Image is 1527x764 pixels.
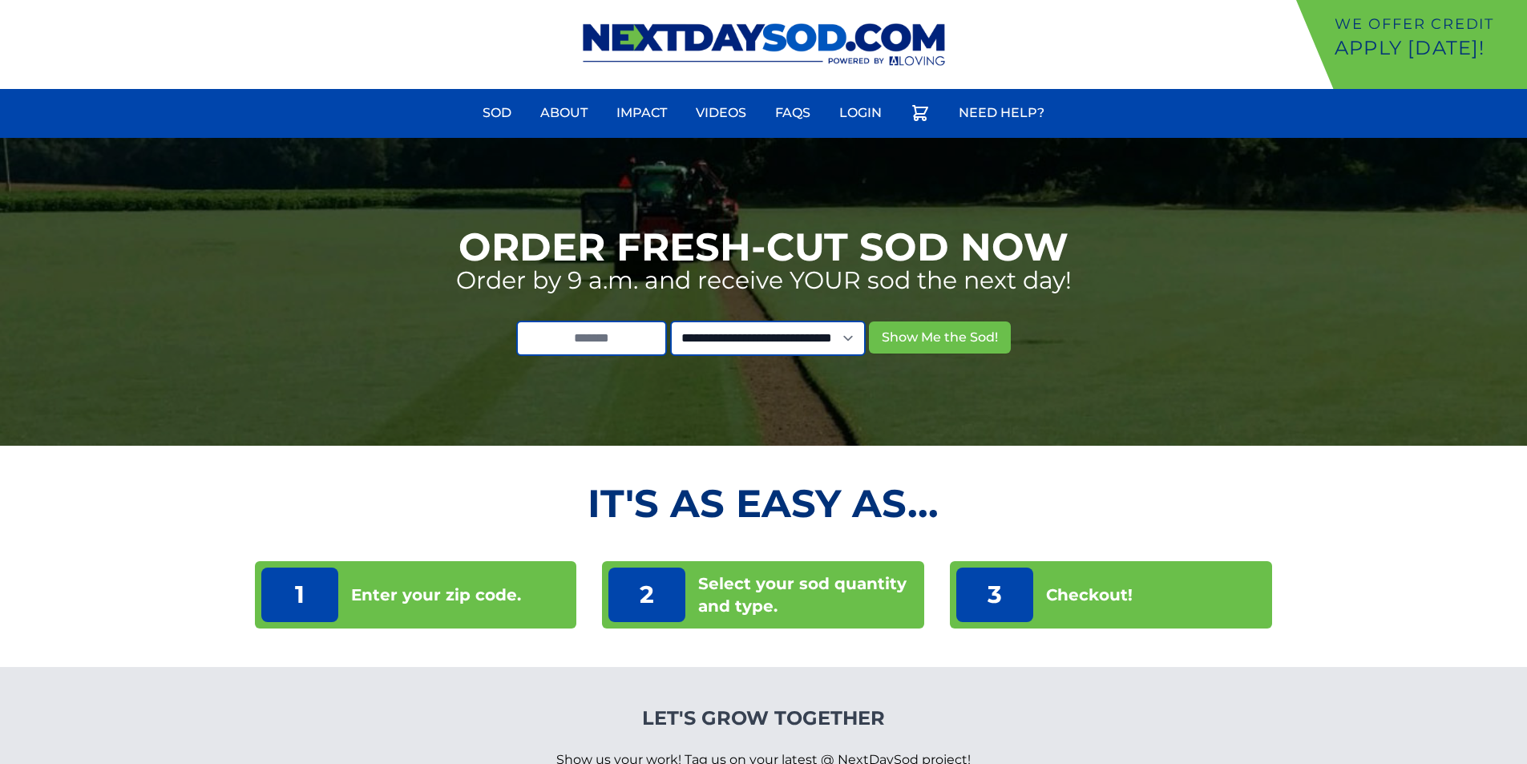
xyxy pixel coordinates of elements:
a: FAQs [766,94,820,132]
a: Login [830,94,891,132]
h2: It's as Easy As... [255,484,1273,523]
p: Order by 9 a.m. and receive YOUR sod the next day! [456,266,1072,295]
p: Select your sod quantity and type. [698,572,918,617]
p: We offer Credit [1335,13,1521,35]
p: Checkout! [1046,584,1133,606]
a: Videos [686,94,756,132]
h1: Order Fresh-Cut Sod Now [459,228,1068,266]
p: 3 [956,568,1033,622]
p: Enter your zip code. [351,584,521,606]
button: Show Me the Sod! [869,321,1011,354]
p: 2 [608,568,685,622]
h4: Let's Grow Together [556,705,971,731]
a: Impact [607,94,677,132]
p: 1 [261,568,338,622]
a: Need Help? [949,94,1054,132]
a: About [531,94,597,132]
p: Apply [DATE]! [1335,35,1521,61]
a: Sod [473,94,521,132]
